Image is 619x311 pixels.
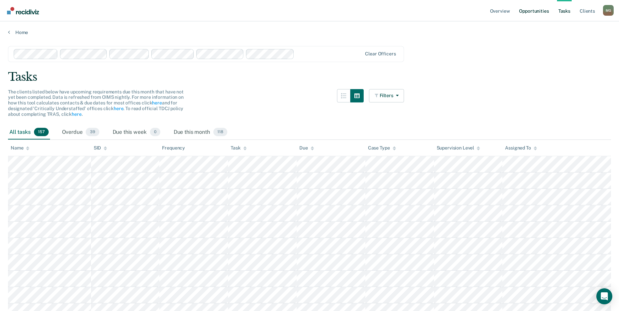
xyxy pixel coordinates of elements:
[603,5,614,16] button: Profile dropdown button
[8,89,184,117] span: The clients listed below have upcoming requirements due this month that have not yet been complet...
[8,29,611,35] a: Home
[8,125,50,140] div: All tasks157
[231,145,246,151] div: Task
[299,145,314,151] div: Due
[61,125,101,140] div: Overdue39
[11,145,29,151] div: Name
[94,145,107,151] div: SID
[505,145,537,151] div: Assigned To
[34,128,49,136] span: 157
[596,288,612,304] div: Open Intercom Messenger
[114,106,123,111] a: here
[603,5,614,16] div: M G
[369,89,404,102] button: Filters
[8,70,611,84] div: Tasks
[152,100,162,105] a: here
[162,145,185,151] div: Frequency
[72,111,81,117] a: here
[7,7,39,14] img: Recidiviz
[365,51,396,57] div: Clear officers
[368,145,396,151] div: Case Type
[213,128,227,136] span: 118
[111,125,162,140] div: Due this week0
[86,128,99,136] span: 39
[150,128,160,136] span: 0
[172,125,229,140] div: Due this month118
[437,145,480,151] div: Supervision Level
